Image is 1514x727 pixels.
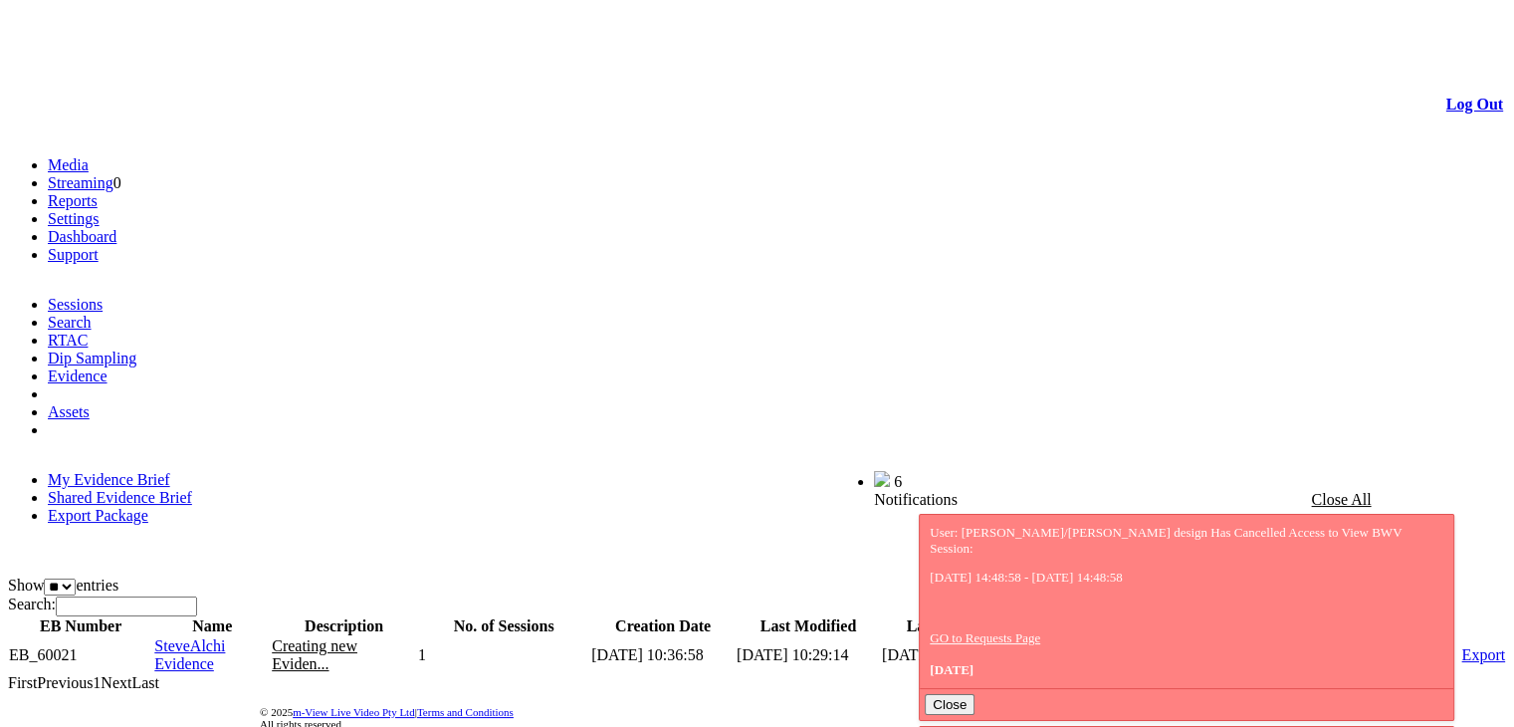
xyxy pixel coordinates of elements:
[930,630,1040,645] a: GO to Requests Page
[48,403,90,420] a: Assets
[8,577,118,594] label: Show entries
[590,616,736,636] th: Creation Date: activate to sort column ascending
[48,489,192,506] a: Shared Evidence Brief
[131,674,159,691] a: Last
[894,473,902,490] span: 6
[271,616,417,636] th: Description: activate to sort column ascending
[48,296,103,313] a: Sessions
[930,570,1443,586] p: [DATE] 14:48:58 - [DATE] 14:48:58
[48,246,99,263] a: Support
[48,210,100,227] a: Settings
[113,174,121,191] span: 0
[1311,491,1371,508] a: Close All
[293,706,415,718] a: m-View Live Video Pty Ltd
[1460,616,1506,636] th: : activate to sort column ascending
[417,706,514,718] a: Terms and Conditions
[153,616,271,636] th: Name: activate to sort column ascending
[605,472,834,487] span: Welcome, Nav Alchi design (Administrator)
[930,525,1443,678] div: User: [PERSON_NAME]/[PERSON_NAME] design Has Cancelled Access to View BWV Session:
[925,694,974,715] button: Close
[930,662,973,677] span: [DATE]
[48,507,148,524] a: Export Package
[590,636,736,674] td: [DATE] 10:36:58
[874,491,1464,509] div: Notifications
[8,616,153,636] th: EB Number
[44,579,76,596] select: Showentries
[272,637,357,672] span: Creating new Eviden...
[48,332,88,349] a: RTAC
[1446,96,1503,113] a: Log Out
[37,674,93,691] a: Previous
[48,350,136,366] a: Dip Sampling
[8,674,37,691] a: First
[48,228,116,245] a: Dashboard
[48,192,98,209] a: Reports
[154,637,225,672] a: SteveAlchi Evidence
[48,367,108,384] a: Evidence
[101,674,131,691] a: Next
[417,636,590,674] td: 1
[874,471,890,487] img: bell25.png
[48,314,92,331] a: Search
[48,156,89,173] a: Media
[48,471,170,488] a: My Evidence Brief
[93,674,101,691] a: 1
[8,636,153,674] td: EB_60021
[8,596,197,612] label: Search:
[417,616,590,636] th: No. of Sessions: activate to sort column ascending
[1461,646,1505,663] a: Export
[48,174,113,191] a: Streaming
[56,597,197,616] input: Search:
